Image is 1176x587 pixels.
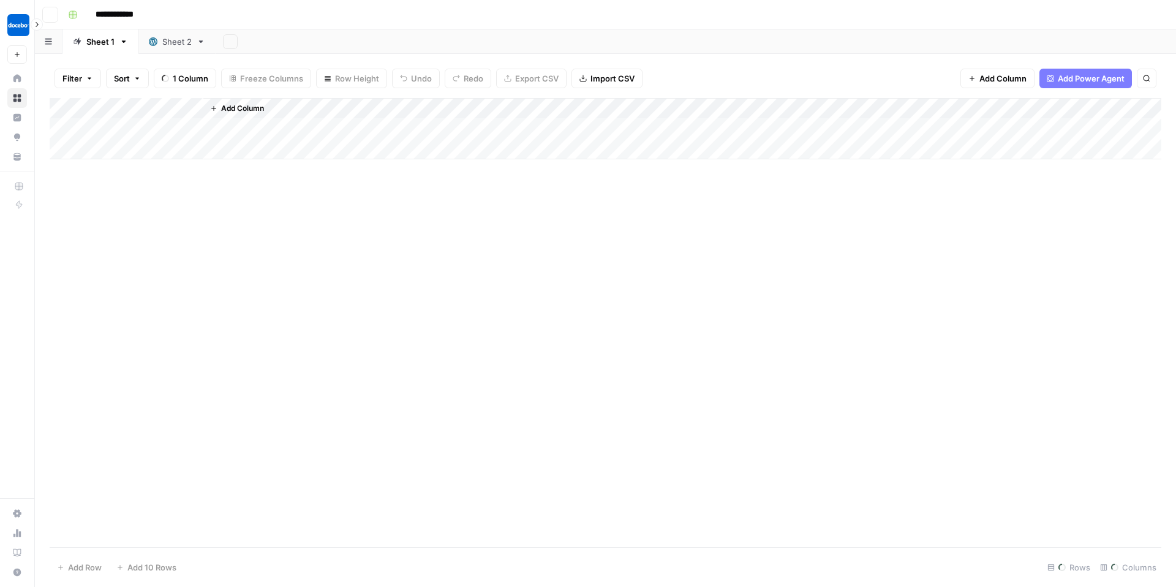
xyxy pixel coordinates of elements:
[1095,558,1161,577] div: Columns
[7,108,27,127] a: Insights
[7,10,27,40] button: Workspace: Docebo
[162,36,192,48] div: Sheet 2
[1058,72,1125,85] span: Add Power Agent
[7,14,29,36] img: Docebo Logo
[106,69,149,88] button: Sort
[7,127,27,147] a: Opportunities
[114,72,130,85] span: Sort
[109,558,184,577] button: Add 10 Rows
[62,29,138,54] a: Sheet 1
[127,561,176,574] span: Add 10 Rows
[62,72,82,85] span: Filter
[205,100,269,116] button: Add Column
[7,562,27,582] button: Help + Support
[411,72,432,85] span: Undo
[7,543,27,562] a: Learning Hub
[7,504,27,523] a: Settings
[221,69,311,88] button: Freeze Columns
[1042,558,1095,577] div: Rows
[316,69,387,88] button: Row Height
[392,69,440,88] button: Undo
[335,72,379,85] span: Row Height
[464,72,483,85] span: Redo
[240,72,303,85] span: Freeze Columns
[7,147,27,167] a: Your Data
[86,36,115,48] div: Sheet 1
[445,69,491,88] button: Redo
[1039,69,1132,88] button: Add Power Agent
[7,523,27,543] a: Usage
[571,69,643,88] button: Import CSV
[221,103,264,114] span: Add Column
[979,72,1027,85] span: Add Column
[154,69,216,88] button: 1 Column
[496,69,567,88] button: Export CSV
[138,29,216,54] a: Sheet 2
[960,69,1035,88] button: Add Column
[7,69,27,88] a: Home
[590,72,635,85] span: Import CSV
[7,88,27,108] a: Browse
[55,69,101,88] button: Filter
[68,561,102,574] span: Add Row
[515,72,559,85] span: Export CSV
[50,558,109,577] button: Add Row
[173,72,208,85] span: 1 Column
